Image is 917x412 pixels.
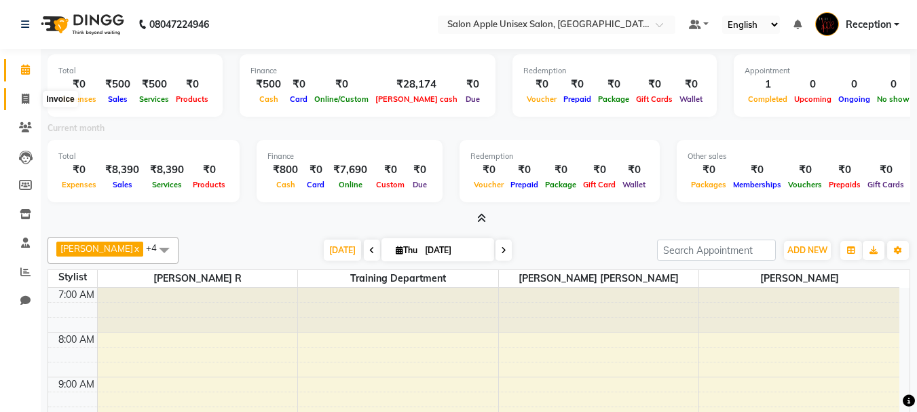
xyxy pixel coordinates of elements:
[145,162,189,178] div: ₹8,390
[595,94,633,104] span: Package
[133,243,139,254] a: x
[470,180,507,189] span: Voucher
[250,65,485,77] div: Finance
[864,180,907,189] span: Gift Cards
[149,5,209,43] b: 08047224946
[784,241,831,260] button: ADD NEW
[745,65,913,77] div: Appointment
[835,94,874,104] span: Ongoing
[58,77,100,92] div: ₹0
[373,162,408,178] div: ₹0
[56,333,97,347] div: 8:00 AM
[745,77,791,92] div: 1
[250,77,286,92] div: ₹500
[462,94,483,104] span: Due
[785,180,825,189] span: Vouchers
[172,94,212,104] span: Products
[189,162,229,178] div: ₹0
[676,94,706,104] span: Wallet
[372,77,461,92] div: ₹28,174
[58,151,229,162] div: Total
[791,77,835,92] div: 0
[846,18,891,32] span: Reception
[542,180,580,189] span: Package
[785,162,825,178] div: ₹0
[100,77,136,92] div: ₹500
[373,180,408,189] span: Custom
[619,162,649,178] div: ₹0
[408,162,432,178] div: ₹0
[507,162,542,178] div: ₹0
[335,180,366,189] span: Online
[136,77,172,92] div: ₹500
[560,77,595,92] div: ₹0
[791,94,835,104] span: Upcoming
[273,180,299,189] span: Cash
[461,77,485,92] div: ₹0
[105,94,131,104] span: Sales
[324,240,361,261] span: [DATE]
[688,162,730,178] div: ₹0
[48,270,97,284] div: Stylist
[267,162,303,178] div: ₹800
[58,65,212,77] div: Total
[35,5,128,43] img: logo
[48,122,105,134] label: Current month
[470,151,649,162] div: Redemption
[523,65,706,77] div: Redemption
[43,91,77,107] div: Invoice
[58,180,100,189] span: Expenses
[874,77,913,92] div: 0
[303,162,328,178] div: ₹0
[58,162,100,178] div: ₹0
[825,180,864,189] span: Prepaids
[189,180,229,189] span: Products
[633,77,676,92] div: ₹0
[825,162,864,178] div: ₹0
[409,180,430,189] span: Due
[507,180,542,189] span: Prepaid
[787,245,827,255] span: ADD NEW
[470,162,507,178] div: ₹0
[699,270,899,287] span: [PERSON_NAME]
[311,94,372,104] span: Online/Custom
[523,94,560,104] span: Voucher
[730,162,785,178] div: ₹0
[56,377,97,392] div: 9:00 AM
[172,77,212,92] div: ₹0
[149,180,185,189] span: Services
[136,94,172,104] span: Services
[595,77,633,92] div: ₹0
[146,242,167,253] span: +4
[303,180,328,189] span: Card
[815,12,839,36] img: Reception
[874,94,913,104] span: No show
[392,245,421,255] span: Thu
[580,162,619,178] div: ₹0
[328,162,373,178] div: ₹7,690
[286,77,311,92] div: ₹0
[864,162,907,178] div: ₹0
[619,180,649,189] span: Wallet
[60,243,133,254] span: [PERSON_NAME]
[286,94,311,104] span: Card
[298,270,498,287] span: training department
[98,270,298,287] span: [PERSON_NAME] R
[372,94,461,104] span: [PERSON_NAME] cash
[688,180,730,189] span: Packages
[267,151,432,162] div: Finance
[421,240,489,261] input: 2025-09-04
[100,162,145,178] div: ₹8,390
[256,94,282,104] span: Cash
[542,162,580,178] div: ₹0
[109,180,136,189] span: Sales
[835,77,874,92] div: 0
[499,270,699,287] span: [PERSON_NAME] [PERSON_NAME]
[745,94,791,104] span: Completed
[580,180,619,189] span: Gift Card
[311,77,372,92] div: ₹0
[560,94,595,104] span: Prepaid
[730,180,785,189] span: Memberships
[633,94,676,104] span: Gift Cards
[657,240,776,261] input: Search Appointment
